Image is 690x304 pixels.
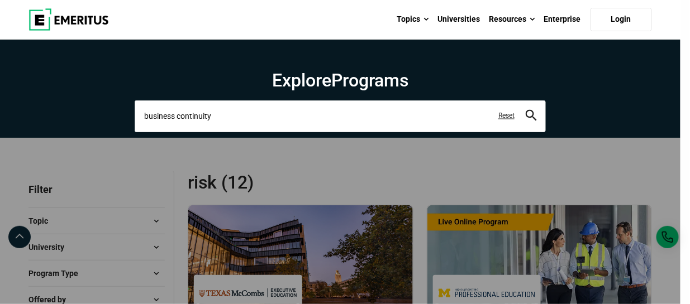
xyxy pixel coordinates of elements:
input: search-page [135,100,546,132]
a: Reset search [498,112,515,121]
button: search [526,110,537,123]
a: Login [591,8,652,31]
h1: Explore [135,69,546,91]
span: Programs [331,70,408,91]
a: search [526,113,537,123]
